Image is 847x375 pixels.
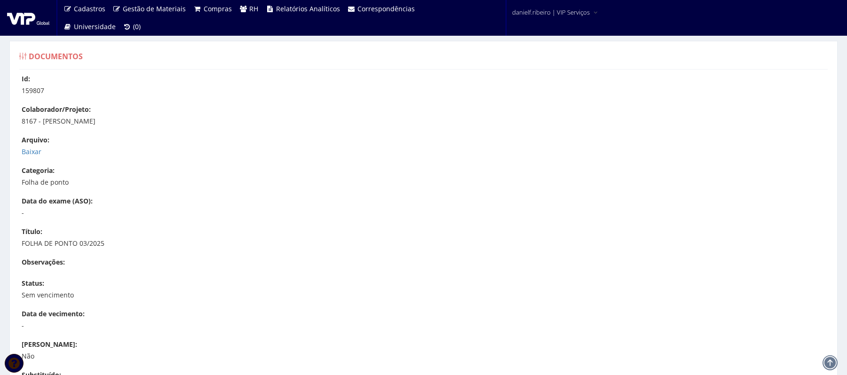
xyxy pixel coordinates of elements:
[22,239,835,248] p: FOLHA DE PONTO 03/2025
[22,309,85,319] label: Data de vecimento:
[22,258,65,267] label: Observações:
[133,22,141,31] span: (0)
[357,4,415,13] span: Correspondências
[276,4,340,13] span: Relatórios Analíticos
[22,290,835,300] p: Sem vencimento
[204,4,232,13] span: Compras
[74,22,116,31] span: Universidade
[22,86,835,95] p: 159807
[22,352,835,361] p: Não
[22,178,835,187] p: Folha de ponto
[119,18,145,36] a: (0)
[22,135,49,145] label: Arquivo:
[123,4,186,13] span: Gestão de Materiais
[74,4,105,13] span: Cadastros
[22,227,42,236] label: Título:
[249,4,258,13] span: RH
[22,279,44,288] label: Status:
[512,8,590,17] span: danielf.ribeiro | VIP Serviços
[22,196,93,206] label: Data do exame (ASO):
[22,321,835,330] p: -
[22,105,91,114] label: Colaborador/Projeto:
[22,166,55,175] label: Categoria:
[29,51,83,62] span: Documentos
[7,11,49,25] img: logo
[22,117,835,126] p: 8167 - [PERSON_NAME]
[22,340,77,349] label: [PERSON_NAME]:
[22,208,835,218] p: -
[60,18,119,36] a: Universidade
[22,147,41,156] a: Baixar
[22,74,30,84] label: Id:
